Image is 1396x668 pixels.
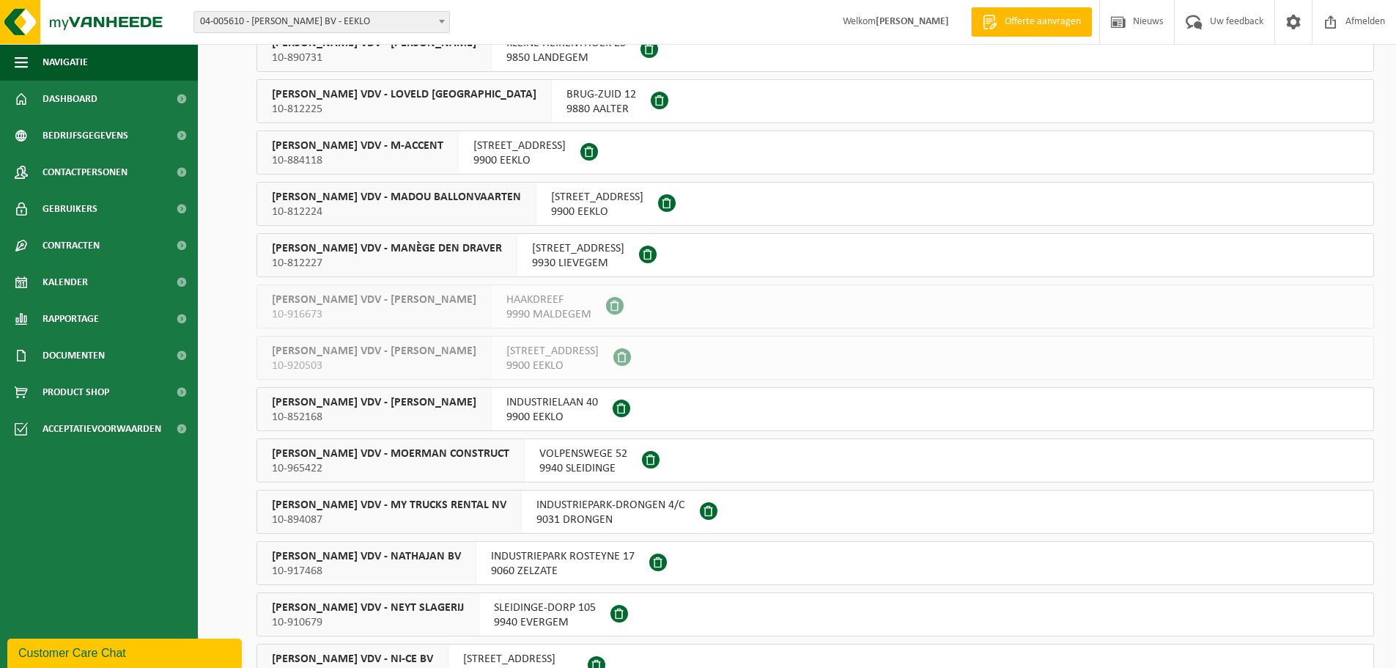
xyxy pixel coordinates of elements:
[272,564,461,579] span: 10-917468
[491,564,635,579] span: 9060 ZELZATE
[506,307,591,322] span: 9990 MALDEGEM
[272,601,464,615] span: [PERSON_NAME] VDV - NEYT SLAGERIJ
[272,102,536,117] span: 10-812225
[494,615,596,630] span: 9940 EVERGEM
[272,153,443,168] span: 10-884118
[272,513,506,527] span: 10-894087
[491,549,635,564] span: INDUSTRIEPARK ROSTEYNE 17
[539,461,627,476] span: 9940 SLEIDINGE
[7,636,245,668] iframe: chat widget
[506,51,626,65] span: 9850 LANDEGEM
[536,513,685,527] span: 9031 DRONGEN
[272,615,464,630] span: 10-910679
[272,241,502,256] span: [PERSON_NAME] VDV - MANÈGE DEN DRAVER
[506,395,598,410] span: INDUSTRIELAAN 40
[256,131,1374,175] button: [PERSON_NAME] VDV - M-ACCENT 10-884118 [STREET_ADDRESS]9900 EEKLO
[256,28,1374,72] button: [PERSON_NAME] VDV - [PERSON_NAME] 10-890731 KLEINE HEIRENTHOEK 259850 LANDEGEM
[506,293,591,307] span: HAAKDREEF
[43,337,105,374] span: Documenten
[272,139,443,153] span: [PERSON_NAME] VDV - M-ACCENT
[43,44,88,81] span: Navigatie
[473,139,566,153] span: [STREET_ADDRESS]
[43,411,161,447] span: Acceptatievoorwaarden
[193,11,450,33] span: 04-005610 - ELIAS VANDEVOORDE BV - EEKLO
[256,592,1374,636] button: [PERSON_NAME] VDV - NEYT SLAGERIJ 10-910679 SLEIDINGE-DORP 1059940 EVERGEM
[463,652,573,667] span: [STREET_ADDRESS]
[532,241,624,256] span: [STREET_ADDRESS]
[272,461,509,476] span: 10-965422
[494,601,596,615] span: SLEIDINGE-DORP 105
[566,87,636,102] span: BRUG-ZUID 12
[272,87,536,102] span: [PERSON_NAME] VDV - LOVELD [GEOGRAPHIC_DATA]
[43,227,100,264] span: Contracten
[43,117,128,154] span: Bedrijfsgegevens
[551,205,643,219] span: 9900 EEKLO
[43,264,88,301] span: Kalender
[532,256,624,271] span: 9930 LIEVEGEM
[272,652,433,667] span: [PERSON_NAME] VDV - NI-CE BV
[272,549,461,564] span: [PERSON_NAME] VDV - NATHAJAN BV
[272,256,502,271] span: 10-812227
[272,498,506,513] span: [PERSON_NAME] VDV - MY TRUCKS RENTAL NV
[43,81,97,117] span: Dashboard
[539,447,627,461] span: VOLPENSWEGE 52
[43,191,97,227] span: Gebruikers
[876,16,949,27] strong: [PERSON_NAME]
[43,154,128,191] span: Contactpersonen
[272,344,476,359] span: [PERSON_NAME] VDV - [PERSON_NAME]
[272,51,476,65] span: 10-890731
[256,387,1374,431] button: [PERSON_NAME] VDV - [PERSON_NAME] 10-852168 INDUSTRIELAAN 409900 EEKLO
[272,307,476,322] span: 10-916673
[536,498,685,513] span: INDUSTRIEPARK-DRONGEN 4/C
[256,233,1374,277] button: [PERSON_NAME] VDV - MANÈGE DEN DRAVER 10-812227 [STREET_ADDRESS]9930 LIEVEGEM
[272,359,476,373] span: 10-920503
[256,541,1374,585] button: [PERSON_NAME] VDV - NATHAJAN BV 10-917468 INDUSTRIEPARK ROSTEYNE 179060 ZELZATE
[272,395,476,410] span: [PERSON_NAME] VDV - [PERSON_NAME]
[272,293,476,307] span: [PERSON_NAME] VDV - [PERSON_NAME]
[506,359,599,373] span: 9900 EEKLO
[506,344,599,359] span: [STREET_ADDRESS]
[506,410,598,425] span: 9900 EEKLO
[272,190,521,205] span: [PERSON_NAME] VDV - MADOU BALLONVAARTEN
[256,438,1374,482] button: [PERSON_NAME] VDV - MOERMAN CONSTRUCT 10-965422 VOLPENSWEGE 529940 SLEIDINGE
[1001,15,1085,29] span: Offerte aanvragen
[194,12,449,32] span: 04-005610 - ELIAS VANDEVOORDE BV - EEKLO
[256,490,1374,534] button: [PERSON_NAME] VDV - MY TRUCKS RENTAL NV 10-894087 INDUSTRIEPARK-DRONGEN 4/C9031 DRONGEN
[473,153,566,168] span: 9900 EEKLO
[272,447,509,461] span: [PERSON_NAME] VDV - MOERMAN CONSTRUCT
[566,102,636,117] span: 9880 AALTER
[256,79,1374,123] button: [PERSON_NAME] VDV - LOVELD [GEOGRAPHIC_DATA] 10-812225 BRUG-ZUID 129880 AALTER
[551,190,643,205] span: [STREET_ADDRESS]
[256,182,1374,226] button: [PERSON_NAME] VDV - MADOU BALLONVAARTEN 10-812224 [STREET_ADDRESS]9900 EEKLO
[272,205,521,219] span: 10-812224
[43,374,109,411] span: Product Shop
[971,7,1092,37] a: Offerte aanvragen
[272,410,476,425] span: 10-852168
[43,301,99,337] span: Rapportage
